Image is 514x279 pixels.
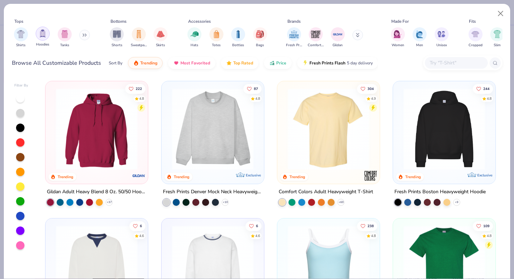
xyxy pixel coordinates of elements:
[256,224,258,228] span: 6
[128,57,163,69] button: Trending
[483,87,490,90] span: 244
[16,43,26,48] span: Shirts
[156,43,165,48] span: Skirts
[221,57,258,69] button: Top Rated
[487,96,492,101] div: 4.8
[287,18,301,25] div: Brands
[255,233,260,239] div: 4.6
[154,27,167,48] button: filter button
[109,60,122,66] div: Sort By
[191,30,199,38] img: Hats Image
[490,27,504,48] div: filter for Slim
[400,88,488,170] img: 91acfc32-fd48-4d6b-bdad-a4c1a30ac3fc
[416,43,423,48] span: Men
[331,27,345,48] button: filter button
[391,27,405,48] div: filter for Women
[245,221,261,231] button: Like
[286,27,302,48] div: filter for Fresh Prints
[308,27,324,48] button: filter button
[14,18,23,25] div: Tops
[333,43,343,48] span: Gildan
[469,18,476,25] div: Fits
[483,224,490,228] span: 109
[276,60,286,66] span: Price
[413,27,427,48] button: filter button
[413,27,427,48] div: filter for Men
[140,60,157,66] span: Trending
[213,30,220,38] img: Totes Image
[133,60,139,66] img: trending.gif
[364,169,378,183] img: Comfort Colors logo
[471,30,479,38] img: Cropped Image
[233,60,253,66] span: Top Rated
[14,27,28,48] button: filter button
[394,30,402,38] img: Women Image
[490,27,504,48] button: filter button
[139,233,144,239] div: 4.6
[493,30,501,38] img: Slim Image
[256,43,264,48] span: Bags
[469,43,483,48] span: Cropped
[309,60,345,66] span: Fresh Prints Flash
[139,96,144,101] div: 4.8
[246,173,261,177] span: Exclusive
[231,27,245,48] div: filter for Bottles
[180,60,210,66] span: Most Favorited
[494,43,501,48] span: Slim
[391,18,409,25] div: Made For
[391,27,405,48] button: filter button
[254,87,258,90] span: 87
[333,29,343,40] img: Gildan Image
[60,43,69,48] span: Tanks
[367,87,374,90] span: 304
[347,59,373,67] span: 5 day delivery
[437,30,445,38] img: Unisex Image
[17,30,25,38] img: Shirts Image
[58,27,72,48] button: filter button
[231,27,245,48] button: filter button
[131,27,147,48] div: filter for Sweatpants
[357,84,377,93] button: Like
[338,200,343,204] span: + 60
[58,27,72,48] div: filter for Tanks
[140,224,142,228] span: 6
[209,27,223,48] button: filter button
[310,29,321,40] img: Comfort Colors Image
[157,30,165,38] img: Skirts Image
[243,84,261,93] button: Like
[125,84,145,93] button: Like
[61,30,69,38] img: Tanks Image
[286,27,302,48] button: filter button
[129,221,145,231] button: Like
[136,87,142,90] span: 222
[436,43,447,48] span: Unisex
[168,57,215,69] button: Most Favorited
[232,43,244,48] span: Bottles
[286,43,302,48] span: Fresh Prints
[107,200,112,204] span: + 37
[494,7,507,20] button: Close
[12,59,101,67] div: Browse All Customizable Products
[113,30,121,38] img: Shorts Image
[429,59,483,67] input: Try "T-Shirt"
[131,43,147,48] span: Sweatpants
[308,27,324,48] div: filter for Comfort Colors
[256,30,264,38] img: Bags Image
[297,57,378,69] button: Fresh Prints Flash5 day delivery
[284,88,373,170] img: 029b8af0-80e6-406f-9fdc-fdf898547912
[234,30,242,38] img: Bottles Image
[187,27,201,48] button: filter button
[257,88,345,170] img: a90f7c54-8796-4cb2-9d6e-4e9644cfe0fe
[289,29,299,40] img: Fresh Prints Image
[373,88,461,170] img: e55d29c3-c55d-459c-bfd9-9b1c499ab3c6
[14,83,28,88] div: Filter By
[473,221,493,231] button: Like
[392,43,404,48] span: Women
[469,27,483,48] div: filter for Cropped
[253,27,267,48] button: filter button
[279,188,373,196] div: Comfort Colors Adult Heavyweight T-Shirt
[135,30,143,38] img: Sweatpants Image
[47,188,147,196] div: Gildan Adult Heavy Blend 8 Oz. 50/50 Hooded Sweatshirt
[477,173,492,177] span: Exclusive
[435,27,449,48] div: filter for Unisex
